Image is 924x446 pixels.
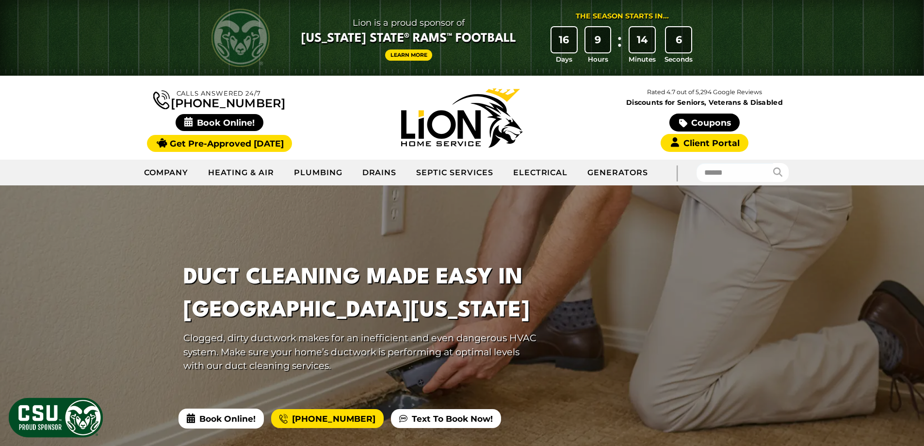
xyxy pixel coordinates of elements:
[301,31,516,47] span: [US_STATE] State® Rams™ Football
[661,134,748,152] a: Client Portal
[271,409,384,429] a: [PHONE_NUMBER]
[551,27,577,52] div: 16
[629,54,656,64] span: Minutes
[176,114,263,131] span: Book Online!
[666,27,691,52] div: 6
[134,161,199,185] a: Company
[147,135,292,152] a: Get Pre-Approved [DATE]
[183,331,536,373] p: Clogged, dirty ductwork makes for an inefficient and even dangerous HVAC system. Make sure your h...
[153,88,285,109] a: [PHONE_NUMBER]
[401,88,522,148] img: Lion Home Service
[385,50,433,61] a: Learn More
[178,409,264,428] span: Book Online!
[183,262,536,327] h1: Duct Cleaning Made Easy In [GEOGRAPHIC_DATA][US_STATE]
[585,99,824,106] span: Discounts for Seniors, Veterans & Disabled
[353,161,407,185] a: Drains
[615,27,624,65] div: :
[503,161,578,185] a: Electrical
[391,409,501,429] a: Text To Book Now!
[585,27,611,52] div: 9
[630,27,655,52] div: 14
[556,54,572,64] span: Days
[406,161,503,185] a: Septic Services
[576,11,669,22] div: The Season Starts in...
[211,9,270,67] img: CSU Rams logo
[578,161,658,185] a: Generators
[665,54,693,64] span: Seconds
[658,160,697,185] div: |
[198,161,284,185] a: Heating & Air
[7,396,104,439] img: CSU Sponsor Badge
[284,161,353,185] a: Plumbing
[301,15,516,31] span: Lion is a proud sponsor of
[669,114,739,132] a: Coupons
[583,87,826,98] p: Rated 4.7 out of 5,294 Google Reviews
[588,54,608,64] span: Hours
